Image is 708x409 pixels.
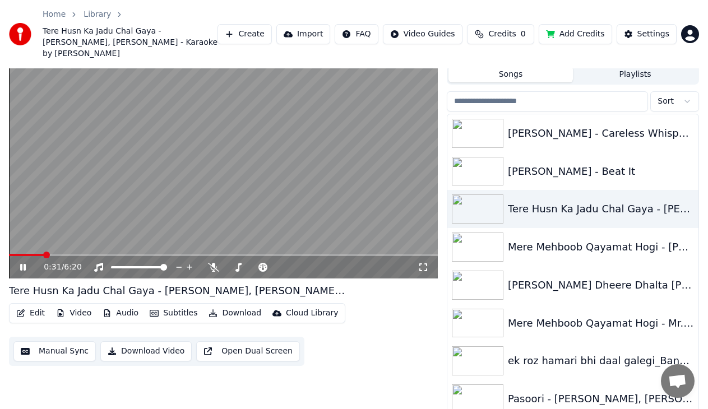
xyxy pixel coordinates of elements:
[43,26,218,59] span: Tere Husn Ka Jadu Chal Gaya - [PERSON_NAME], [PERSON_NAME] - Karaoke by [PERSON_NAME]
[508,353,694,369] div: ek roz hamari bhi daal galegi_Bandi1957 _Kishore K_Shyama_ AK&BinaRai_ Rajinder_ HemantKumar_a trib.
[448,66,573,82] button: Songs
[9,23,31,45] img: youka
[43,9,218,59] nav: breadcrumb
[637,29,669,40] div: Settings
[204,305,266,321] button: Download
[508,126,694,141] div: [PERSON_NAME] - Careless Whisper - Karaoke by [PERSON_NAME]
[383,24,462,44] button: Video Guides
[488,29,516,40] span: Credits
[12,305,49,321] button: Edit
[43,9,66,20] a: Home
[286,308,338,319] div: Cloud Library
[467,24,534,44] button: Credits0
[661,364,695,398] a: Open chat
[335,24,378,44] button: FAQ
[145,305,202,321] button: Subtitles
[539,24,612,44] button: Add Credits
[100,341,192,361] button: Download Video
[218,24,272,44] button: Create
[617,24,677,44] button: Settings
[508,277,694,293] div: [PERSON_NAME] Dheere Dhalta [PERSON_NAME] [PERSON_NAME], Karaoke by [PERSON_NAME]
[9,283,345,299] div: Tere Husn Ka Jadu Chal Gaya - [PERSON_NAME], [PERSON_NAME] - Karaoke by [PERSON_NAME]
[508,164,694,179] div: [PERSON_NAME] - Beat It
[658,96,674,107] span: Sort
[508,239,694,255] div: Mere Mehboob Qayamat Hogi - [PERSON_NAME] by [PERSON_NAME]
[508,391,694,407] div: Pasoori - [PERSON_NAME], [PERSON_NAME] by [PERSON_NAME]
[44,262,71,273] div: /
[98,305,143,321] button: Audio
[521,29,526,40] span: 0
[52,305,96,321] button: Video
[84,9,111,20] a: Library
[508,315,694,331] div: Mere Mehboob Qayamat Hogi - Mr. X In [GEOGRAPHIC_DATA] - [PERSON_NAME] Greatest Hits - Old Songs
[44,262,61,273] span: 0:31
[196,341,300,361] button: Open Dual Screen
[276,24,330,44] button: Import
[13,341,96,361] button: Manual Sync
[573,66,697,82] button: Playlists
[508,201,694,217] div: Tere Husn Ka Jadu Chal Gaya - [PERSON_NAME], [PERSON_NAME] - Karaoke by [PERSON_NAME]
[64,262,81,273] span: 6:20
